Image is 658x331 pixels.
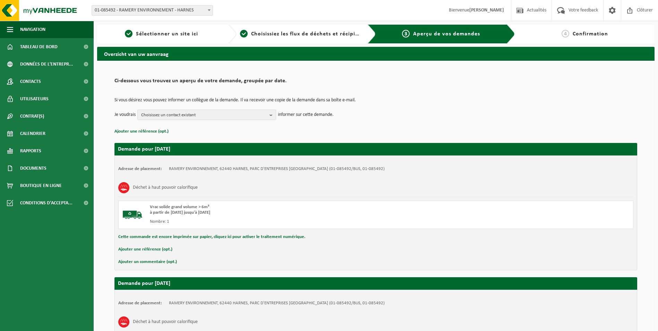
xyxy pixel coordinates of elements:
p: Je voudrais [114,110,136,120]
h2: Ci-dessous vous trouvez un aperçu de votre demande, groupée par date. [114,78,637,87]
span: 01-085492 - RAMERY ENVIRONNEMENT - HARNES [92,6,213,15]
span: Contacts [20,73,41,90]
span: Boutique en ligne [20,177,62,194]
a: 1Sélectionner un site ici [101,30,223,38]
strong: Adresse de placement: [118,301,162,305]
h3: Déchet à haut pouvoir calorifique [133,182,198,193]
strong: [PERSON_NAME] [469,8,504,13]
span: Documents [20,160,46,177]
button: Choisissez un contact existant [137,110,276,120]
button: Cette commande est encore imprimée sur papier, cliquez ici pour activer le traitement numérique. [118,232,305,241]
h2: Overzicht van uw aanvraag [97,47,655,60]
span: Conditions d'accepta... [20,194,72,212]
div: Nombre: 1 [150,219,404,224]
span: Calendrier [20,125,45,142]
span: 3 [402,30,410,37]
button: Ajouter un commentaire (opt.) [118,257,177,266]
span: 1 [125,30,133,37]
strong: Demande pour [DATE] [118,281,170,286]
span: Sélectionner un site ici [136,31,198,37]
span: Choisissez un contact existant [141,110,267,120]
span: Rapports [20,142,41,160]
span: Confirmation [573,31,608,37]
span: 2 [240,30,248,37]
td: RAMERY ENVIRONNEMENT, 62440 HARNES, PARC D'ENTREPRISES [GEOGRAPHIC_DATA] (01-085492/BUS, 01-085492) [169,166,385,172]
button: Ajouter une référence (opt.) [114,127,169,136]
span: Choisissiez les flux de déchets et récipients [251,31,367,37]
span: Tableau de bord [20,38,58,56]
span: Données de l'entrepr... [20,56,73,73]
span: 01-085492 - RAMERY ENVIRONNEMENT - HARNES [92,5,213,16]
strong: Adresse de placement: [118,167,162,171]
span: Utilisateurs [20,90,49,108]
a: 2Choisissiez les flux de déchets et récipients [240,30,362,38]
p: informer sur cette demande. [278,110,334,120]
span: Aperçu de vos demandes [413,31,480,37]
span: 4 [562,30,569,37]
h3: Déchet à haut pouvoir calorifique [133,316,198,328]
img: BL-SO-LV.png [122,204,143,225]
span: Contrat(s) [20,108,44,125]
p: Si vous désirez vous pouvez informer un collègue de la demande. Il va recevoir une copie de la de... [114,98,637,103]
span: Vrac solide grand volume > 6m³ [150,205,209,209]
button: Ajouter une référence (opt.) [118,245,172,254]
strong: à partir de [DATE] jusqu'à [DATE] [150,210,210,215]
td: RAMERY ENVIRONNEMENT, 62440 HARNES, PARC D'ENTREPRISES [GEOGRAPHIC_DATA] (01-085492/BUS, 01-085492) [169,300,385,306]
span: Navigation [20,21,45,38]
strong: Demande pour [DATE] [118,146,170,152]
